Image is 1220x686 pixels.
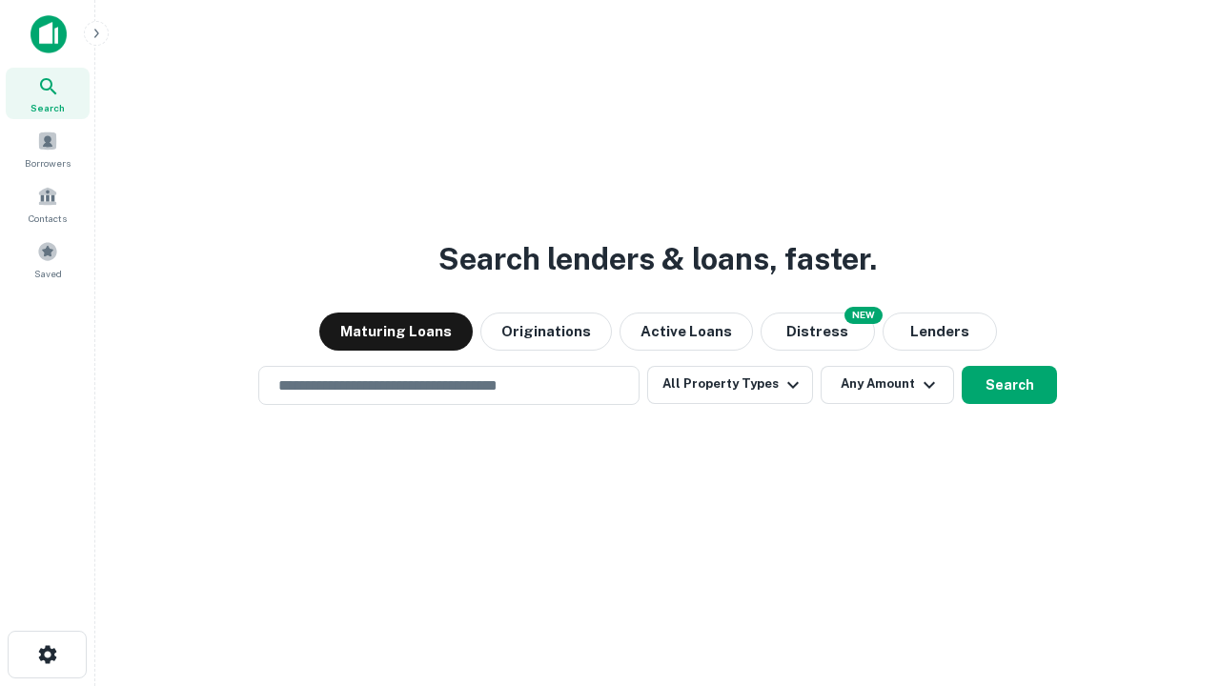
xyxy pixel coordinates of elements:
span: Borrowers [25,155,71,171]
span: Contacts [29,211,67,226]
span: Saved [34,266,62,281]
button: Search distressed loans with lien and other non-mortgage details. [761,313,875,351]
h3: Search lenders & loans, faster. [438,236,877,282]
a: Search [6,68,90,119]
button: Maturing Loans [319,313,473,351]
button: Search [962,366,1057,404]
button: All Property Types [647,366,813,404]
button: Originations [480,313,612,351]
button: Lenders [883,313,997,351]
span: Search [30,100,65,115]
a: Saved [6,233,90,285]
button: Any Amount [821,366,954,404]
img: capitalize-icon.png [30,15,67,53]
div: NEW [844,307,883,324]
a: Contacts [6,178,90,230]
button: Active Loans [620,313,753,351]
a: Borrowers [6,123,90,174]
iframe: Chat Widget [1125,534,1220,625]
